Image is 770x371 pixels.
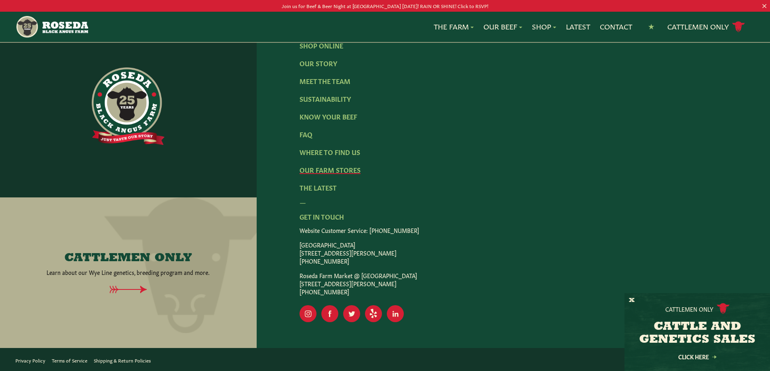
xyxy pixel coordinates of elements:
[300,241,727,265] p: [GEOGRAPHIC_DATA] [STREET_ADDRESS][PERSON_NAME] [PHONE_NUMBER]
[635,321,760,346] h3: CATTLE AND GENETICS SALES
[38,2,732,10] p: Join us for Beef & Beer Night at [GEOGRAPHIC_DATA] [DATE]! RAIN OR SHINE! Click to RSVP!
[629,296,635,305] button: X
[300,130,312,138] a: FAQ
[434,21,474,32] a: The Farm
[300,165,361,174] a: Our Farm Stores
[300,226,727,234] p: Website Customer Service: [PHONE_NUMBER]
[46,268,210,276] p: Learn about our Wye Line genetics, breeding program and more.
[300,197,727,207] div: —
[387,305,404,322] a: Visit Our LinkedIn Page
[300,112,357,121] a: Know Your Beef
[667,20,745,34] a: Cattlemen Only
[600,21,632,32] a: Contact
[483,21,522,32] a: Our Beef
[15,12,755,42] nav: Main Navigation
[92,67,165,145] img: https://roseda.com/wp-content/uploads/2021/06/roseda-25-full@2x.png
[300,147,360,156] a: Where To Find Us
[300,271,727,296] p: Roseda Farm Market @ [GEOGRAPHIC_DATA] [STREET_ADDRESS][PERSON_NAME] [PHONE_NUMBER]
[300,305,316,322] a: Visit Our Instagram Page
[300,94,351,103] a: Sustainability
[665,305,713,313] p: Cattlemen Only
[64,252,192,265] h4: CATTLEMEN ONLY
[566,21,590,32] a: Latest
[365,305,382,322] a: Visit Our Yelp Page
[661,354,734,359] a: Click Here
[300,76,350,85] a: Meet The Team
[717,303,730,314] img: cattle-icon.svg
[15,15,88,39] img: https://roseda.com/wp-content/uploads/2021/05/roseda-25-header.png
[300,183,337,192] a: The Latest
[532,21,556,32] a: Shop
[343,305,360,322] a: Visit Our Twitter Page
[15,357,45,363] a: Privacy Policy
[321,305,338,322] a: Visit Our Facebook Page
[21,252,235,276] a: CATTLEMEN ONLY Learn about our Wye Line genetics, breeding program and more.
[94,357,151,363] a: Shipping & Return Policies
[52,357,87,363] a: Terms of Service
[300,41,343,50] a: Shop Online
[300,59,337,67] a: Our Story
